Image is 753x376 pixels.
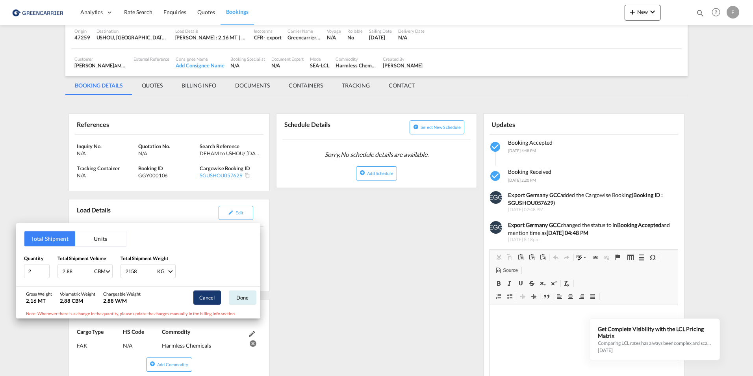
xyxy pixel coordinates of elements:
div: 2,88 W/M [103,297,141,304]
button: Cancel [193,290,221,305]
button: Total Shipment [24,231,75,246]
div: KG [157,268,165,274]
div: Volumetric Weight [60,291,95,297]
button: Units [75,231,126,246]
div: Gross Weight [26,291,52,297]
div: 2,16 MT [26,297,52,304]
body: Editor, editor2 [8,8,180,16]
span: Quantity [24,255,43,261]
input: Enter volume [62,264,93,278]
span: Total Shipment Weight [121,255,169,261]
div: Note: Whenever there is a change in the quantity, please update the charges manually in the billi... [16,309,260,318]
input: Enter weight [125,264,156,278]
button: Done [229,290,256,305]
div: CBM [94,268,106,274]
div: 2,88 CBM [60,297,95,304]
input: Qty [24,264,50,278]
span: Total Shipment Volume [57,255,106,261]
div: Chargeable Weight [103,291,141,297]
